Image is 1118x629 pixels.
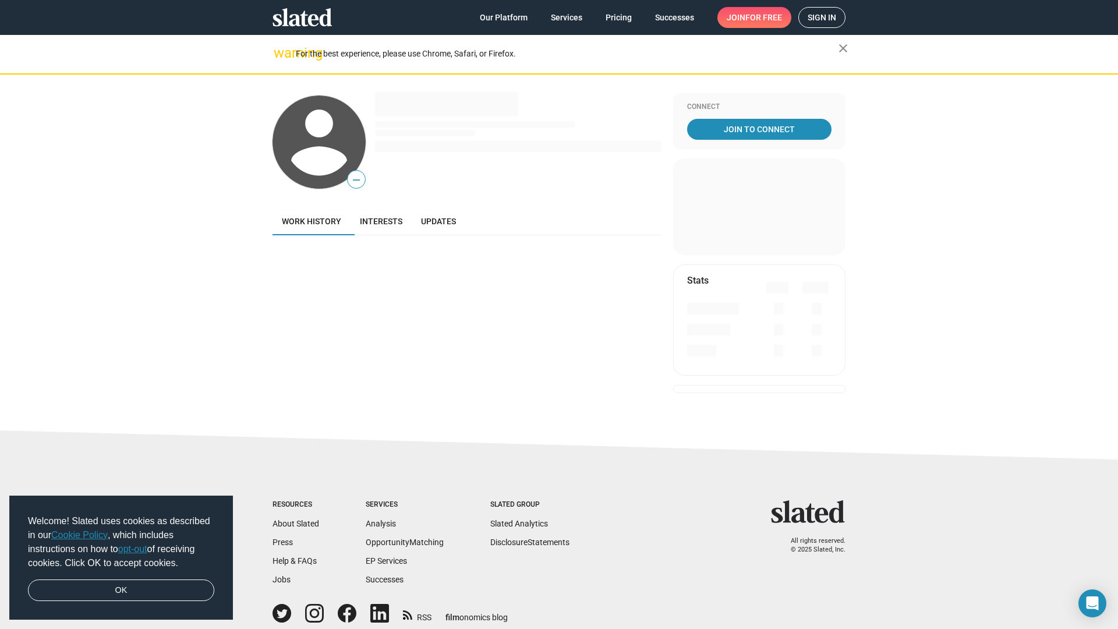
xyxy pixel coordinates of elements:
[366,500,444,510] div: Services
[551,7,582,28] span: Services
[351,207,412,235] a: Interests
[480,7,528,28] span: Our Platform
[273,500,319,510] div: Resources
[412,207,465,235] a: Updates
[348,172,365,188] span: —
[118,544,147,554] a: opt-out
[28,514,214,570] span: Welcome! Slated uses cookies as described in our , which includes instructions on how to of recei...
[51,530,108,540] a: Cookie Policy
[360,217,402,226] span: Interests
[808,8,836,27] span: Sign in
[273,519,319,528] a: About Slated
[798,7,845,28] a: Sign in
[1078,589,1106,617] div: Open Intercom Messenger
[273,538,293,547] a: Press
[273,556,317,566] a: Help & FAQs
[490,519,548,528] a: Slated Analytics
[689,119,829,140] span: Join To Connect
[282,217,341,226] span: Work history
[421,217,456,226] span: Updates
[445,603,508,623] a: filmonomics blog
[655,7,694,28] span: Successes
[606,7,632,28] span: Pricing
[403,605,431,623] a: RSS
[727,7,782,28] span: Join
[687,274,709,287] mat-card-title: Stats
[28,579,214,602] a: dismiss cookie message
[273,575,291,584] a: Jobs
[490,538,569,547] a: DisclosureStatements
[273,207,351,235] a: Work history
[366,556,407,566] a: EP Services
[470,7,537,28] a: Our Platform
[9,496,233,620] div: cookieconsent
[717,7,791,28] a: Joinfor free
[687,103,832,112] div: Connect
[490,500,569,510] div: Slated Group
[687,119,832,140] a: Join To Connect
[366,575,404,584] a: Successes
[296,46,838,62] div: For the best experience, please use Chrome, Safari, or Firefox.
[445,613,459,622] span: film
[836,41,850,55] mat-icon: close
[542,7,592,28] a: Services
[596,7,641,28] a: Pricing
[779,537,845,554] p: All rights reserved. © 2025 Slated, Inc.
[646,7,703,28] a: Successes
[366,538,444,547] a: OpportunityMatching
[745,7,782,28] span: for free
[274,46,288,60] mat-icon: warning
[366,519,396,528] a: Analysis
